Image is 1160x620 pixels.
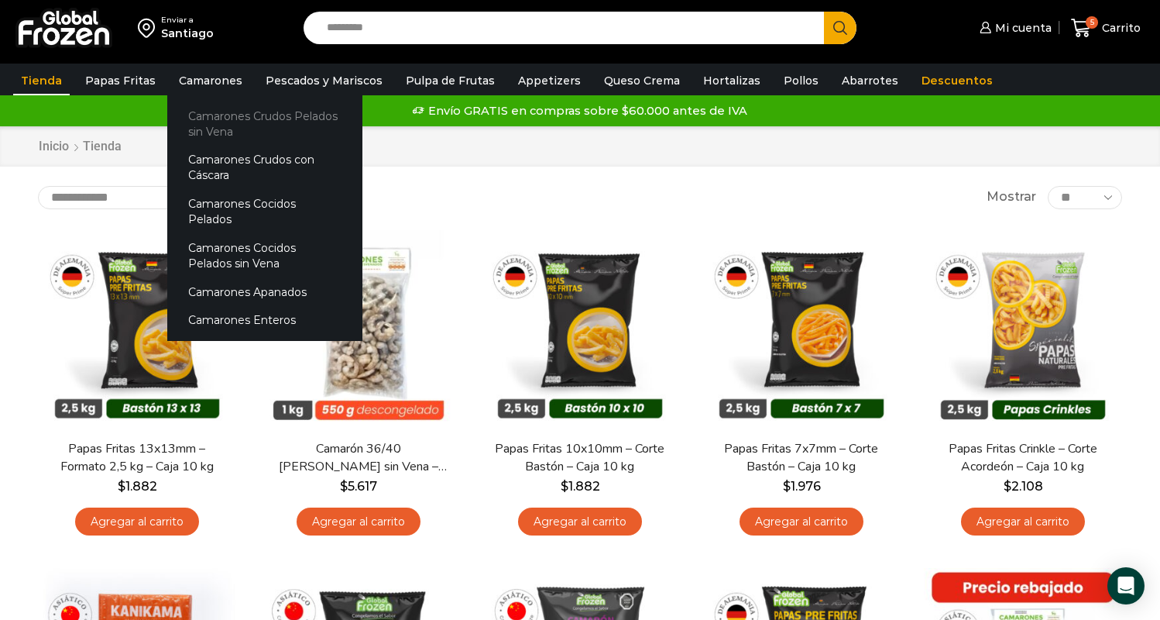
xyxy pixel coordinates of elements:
[596,66,688,95] a: Queso Crema
[118,479,125,494] span: $
[167,146,362,190] a: Camarones Crudos con Cáscara
[75,508,199,536] a: Agregar al carrito: “Papas Fritas 13x13mm - Formato 2,5 kg - Caja 10 kg”
[1004,479,1043,494] bdi: 2.108
[340,479,377,494] bdi: 5.617
[740,508,863,536] a: Agregar al carrito: “Papas Fritas 7x7mm - Corte Bastón - Caja 10 kg”
[961,508,1085,536] a: Agregar al carrito: “Papas Fritas Crinkle - Corte Acordeón - Caja 10 kg”
[776,66,826,95] a: Pollos
[561,479,568,494] span: $
[834,66,906,95] a: Abarrotes
[171,66,250,95] a: Camarones
[297,508,420,536] a: Agregar al carrito: “Camarón 36/40 Crudo Pelado sin Vena - Bronze - Caja 10 kg”
[518,508,642,536] a: Agregar al carrito: “Papas Fritas 10x10mm - Corte Bastón - Caja 10 kg”
[38,138,70,156] a: Inicio
[38,186,235,209] select: Pedido de la tienda
[914,66,1000,95] a: Descuentos
[38,138,122,156] nav: Breadcrumb
[269,440,448,476] a: Camarón 36/40 [PERSON_NAME] sin Vena – Bronze – Caja 10 kg
[161,15,214,26] div: Enviar a
[1098,20,1141,36] span: Carrito
[976,12,1052,43] a: Mi cuenta
[991,20,1052,36] span: Mi cuenta
[695,66,768,95] a: Hortalizas
[167,306,362,335] a: Camarones Enteros
[712,440,891,476] a: Papas Fritas 7x7mm – Corte Bastón – Caja 10 kg
[987,188,1036,206] span: Mostrar
[340,479,348,494] span: $
[167,277,362,306] a: Camarones Apanados
[1086,16,1098,29] span: 5
[138,15,161,41] img: address-field-icon.svg
[48,440,226,476] a: Papas Fritas 13x13mm – Formato 2,5 kg – Caja 10 kg
[118,479,157,494] bdi: 1.882
[77,66,163,95] a: Papas Fritas
[783,479,791,494] span: $
[783,479,821,494] bdi: 1.976
[1067,10,1145,46] a: 5 Carrito
[83,139,122,153] h1: Tienda
[934,440,1112,476] a: Papas Fritas Crinkle – Corte Acordeón – Caja 10 kg
[161,26,214,41] div: Santiago
[1107,567,1145,604] div: Open Intercom Messenger
[1004,479,1011,494] span: $
[167,190,362,234] a: Camarones Cocidos Pelados
[167,234,362,278] a: Camarones Cocidos Pelados sin Vena
[491,440,669,476] a: Papas Fritas 10x10mm – Corte Bastón – Caja 10 kg
[510,66,589,95] a: Appetizers
[824,12,856,44] button: Search button
[398,66,503,95] a: Pulpa de Frutas
[167,102,362,146] a: Camarones Crudos Pelados sin Vena
[561,479,600,494] bdi: 1.882
[13,66,70,95] a: Tienda
[258,66,390,95] a: Pescados y Mariscos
